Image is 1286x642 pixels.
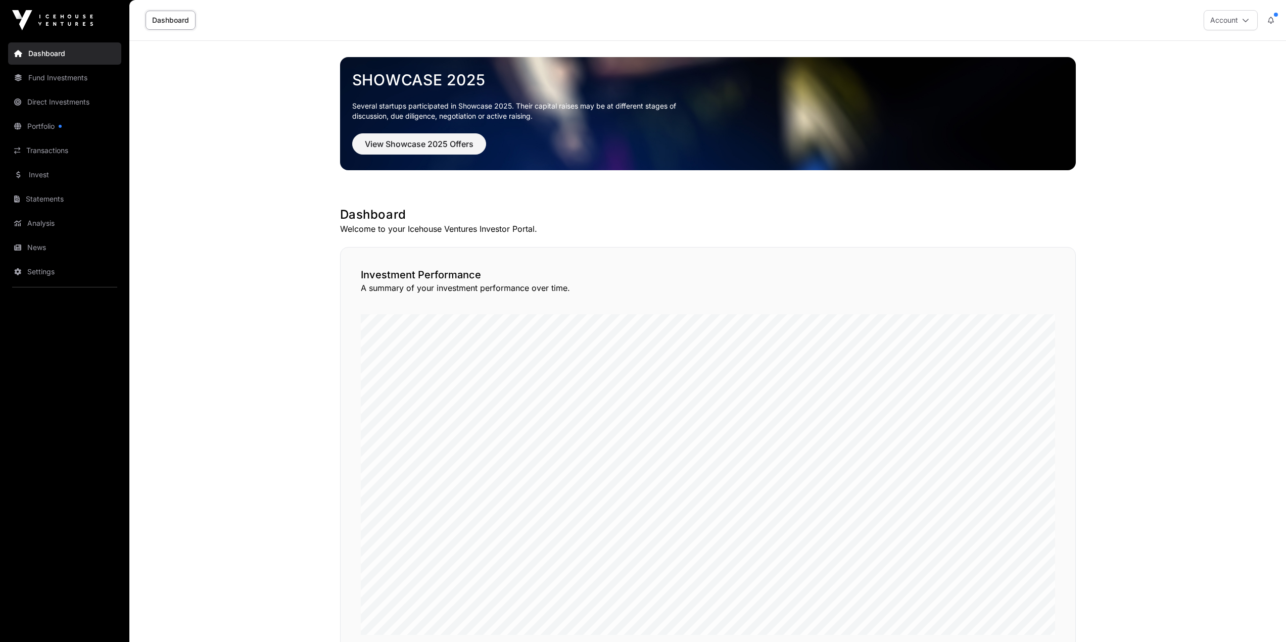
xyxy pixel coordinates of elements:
[365,138,473,150] span: View Showcase 2025 Offers
[361,268,1055,282] h2: Investment Performance
[340,223,1076,235] p: Welcome to your Icehouse Ventures Investor Portal.
[8,42,121,65] a: Dashboard
[340,207,1076,223] h1: Dashboard
[1204,10,1258,30] button: Account
[352,71,1064,89] a: Showcase 2025
[146,11,196,30] a: Dashboard
[8,236,121,259] a: News
[8,188,121,210] a: Statements
[8,164,121,186] a: Invest
[340,57,1076,170] img: Showcase 2025
[8,139,121,162] a: Transactions
[12,10,93,30] img: Icehouse Ventures Logo
[352,133,486,155] button: View Showcase 2025 Offers
[8,115,121,137] a: Portfolio
[8,261,121,283] a: Settings
[8,91,121,113] a: Direct Investments
[352,101,692,121] p: Several startups participated in Showcase 2025. Their capital raises may be at different stages o...
[361,282,1055,294] p: A summary of your investment performance over time.
[352,143,486,154] a: View Showcase 2025 Offers
[8,67,121,89] a: Fund Investments
[8,212,121,234] a: Analysis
